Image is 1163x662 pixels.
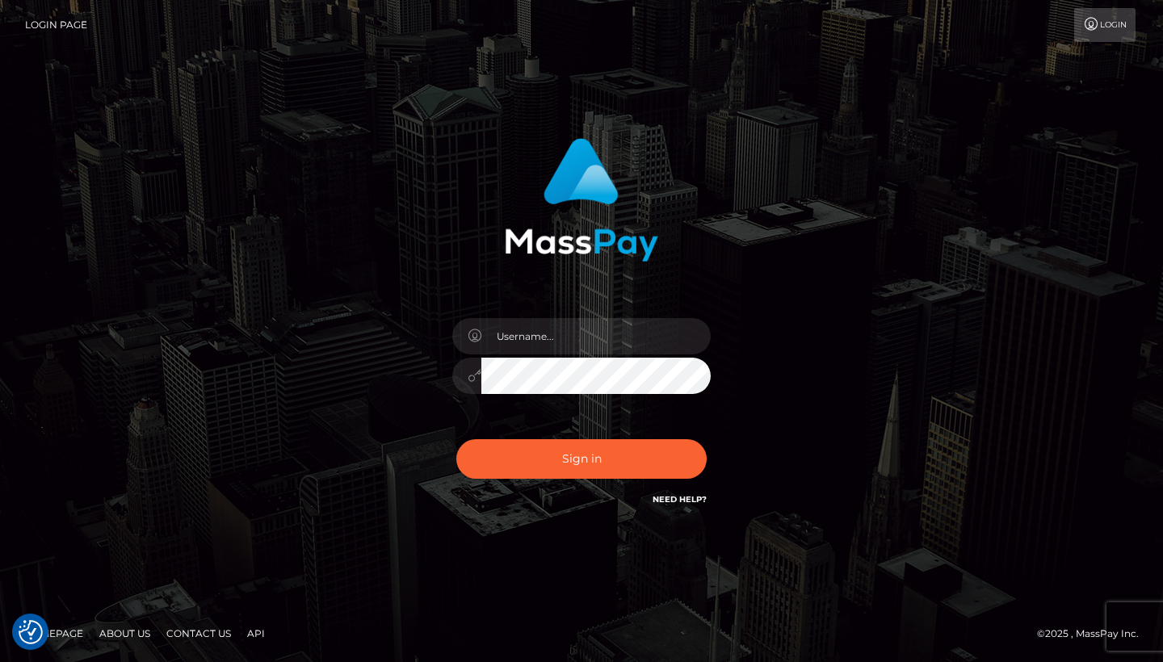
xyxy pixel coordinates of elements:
a: Homepage [18,621,90,646]
img: Revisit consent button [19,620,43,644]
input: Username... [481,318,711,354]
a: API [241,621,271,646]
div: © 2025 , MassPay Inc. [1037,625,1151,643]
a: Login [1074,8,1136,42]
button: Consent Preferences [19,620,43,644]
img: MassPay Login [505,138,658,262]
a: Login Page [25,8,87,42]
a: About Us [93,621,157,646]
a: Need Help? [653,494,707,505]
button: Sign in [456,439,707,479]
a: Contact Us [160,621,237,646]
